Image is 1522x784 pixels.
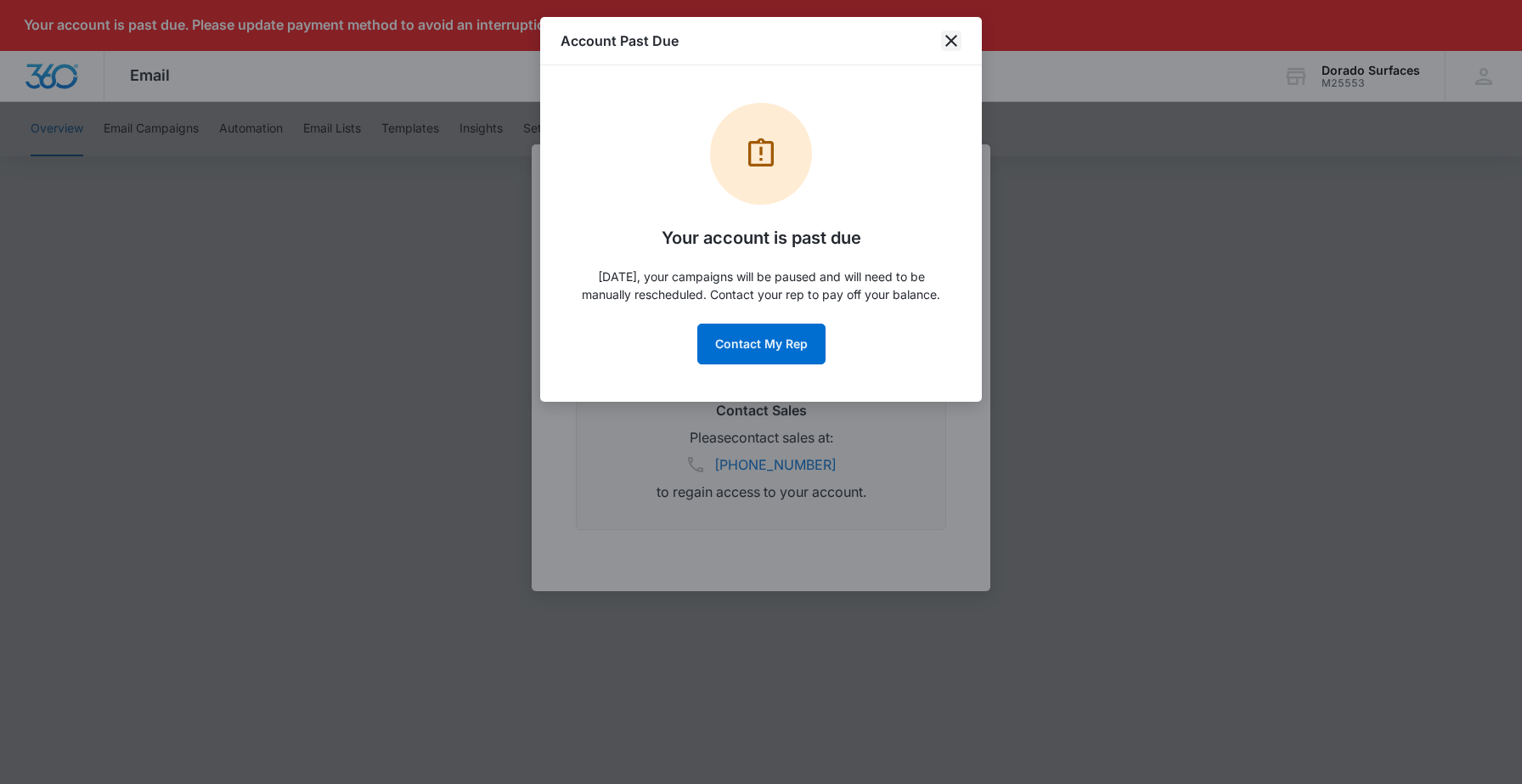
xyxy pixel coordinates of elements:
h5: Your account is past due [662,225,861,251]
h1: Account Past Due [561,31,679,51]
p: [DATE], your campaigns will be paused and will need to be manually rescheduled. Contact your rep ... [578,268,944,303]
button: close [941,31,961,51]
button: Contact My Rep [697,324,826,364]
